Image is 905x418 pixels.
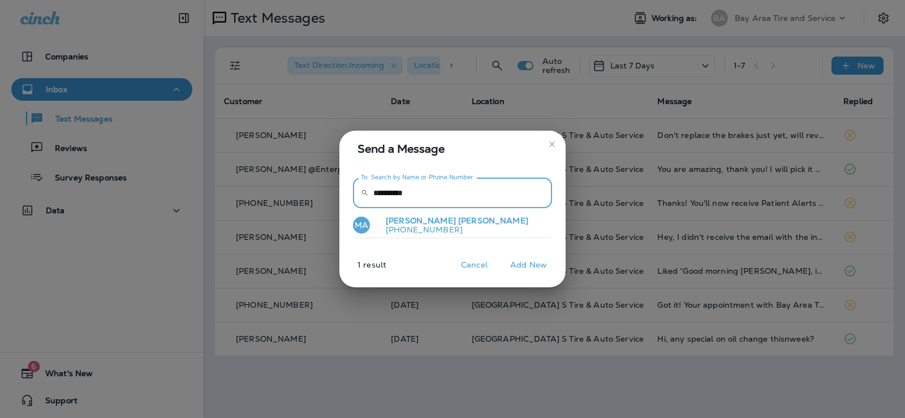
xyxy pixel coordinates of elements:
p: [PHONE_NUMBER] [377,225,528,234]
button: Add New [505,256,553,274]
label: To: Search by Name or Phone Number [361,173,473,182]
div: MA [353,217,370,234]
button: Cancel [453,256,495,274]
p: 1 result [335,260,386,278]
span: Send a Message [357,140,552,158]
span: [PERSON_NAME] [386,216,456,226]
button: close [543,135,561,153]
button: MA[PERSON_NAME] [PERSON_NAME][PHONE_NUMBER] [353,213,552,239]
span: [PERSON_NAME] [458,216,528,226]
